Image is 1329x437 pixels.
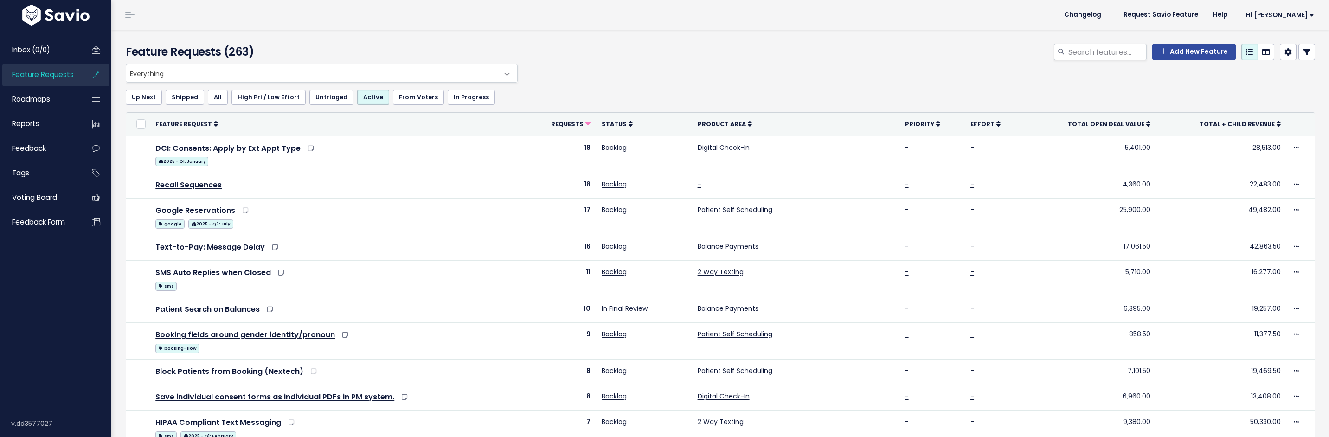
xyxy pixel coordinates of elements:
[1156,173,1286,198] td: 22,483.00
[155,282,177,291] span: sms
[2,212,77,233] a: Feedback form
[698,304,758,313] a: Balance Payments
[2,187,77,208] a: Voting Board
[525,360,596,385] td: 8
[2,162,77,184] a: Tags
[698,267,744,276] a: 2 Way Texting
[155,304,260,315] a: Patient Search on Balances
[1156,198,1286,235] td: 49,482.00
[1200,120,1275,128] span: Total + Child Revenue
[126,90,162,105] a: Up Next
[155,329,335,340] a: Booking fields around gender identity/pronoun
[551,120,584,128] span: Requests
[155,392,394,402] a: Save individual consent forms as individual PDFs in PM system.
[698,329,772,339] a: Patient Self Scheduling
[1067,44,1147,60] input: Search features...
[698,392,750,401] a: Digital Check-In
[602,143,627,152] a: Backlog
[1156,136,1286,173] td: 28,513.00
[155,342,199,353] a: booking-flow
[1246,12,1314,19] span: Hi [PERSON_NAME]
[970,180,974,189] a: -
[1023,260,1156,297] td: 5,710.00
[188,218,233,229] a: 2025 - Q3: July
[525,323,596,360] td: 9
[1156,297,1286,322] td: 19,257.00
[602,205,627,214] a: Backlog
[602,267,627,276] a: Backlog
[525,260,596,297] td: 11
[905,205,909,214] a: -
[166,90,204,105] a: Shipped
[2,138,77,159] a: Feedback
[602,304,648,313] a: In Final Review
[155,344,199,353] span: booking-flow
[155,267,271,278] a: SMS Auto Replies when Closed
[1064,12,1101,18] span: Changelog
[12,193,57,202] span: Voting Board
[155,242,265,252] a: Text-to-Pay: Message Delay
[905,329,909,339] a: -
[1023,297,1156,322] td: 6,395.00
[12,168,29,178] span: Tags
[155,157,208,166] span: 2025 - Q1: January
[357,90,389,105] a: Active
[698,119,752,129] a: Product Area
[1023,198,1156,235] td: 25,900.00
[12,94,50,104] span: Roadmaps
[698,417,744,426] a: 2 Way Texting
[12,217,65,227] span: Feedback form
[1023,235,1156,260] td: 17,061.50
[905,392,909,401] a: -
[698,242,758,251] a: Balance Payments
[309,90,353,105] a: Untriaged
[448,90,495,105] a: In Progress
[970,329,974,339] a: -
[393,90,444,105] a: From Voters
[155,119,218,129] a: Feature Request
[1023,173,1156,198] td: 4,360.00
[525,235,596,260] td: 16
[1200,119,1281,129] a: Total + Child Revenue
[905,120,934,128] span: Priority
[698,120,746,128] span: Product Area
[602,180,627,189] a: Backlog
[126,64,518,83] span: Everything
[525,173,596,198] td: 18
[551,119,591,129] a: Requests
[155,219,185,229] span: google
[1023,385,1156,411] td: 6,960.00
[12,143,46,153] span: Feedback
[525,198,596,235] td: 17
[970,392,974,401] a: -
[698,143,750,152] a: Digital Check-In
[1023,136,1156,173] td: 5,401.00
[155,218,185,229] a: google
[208,90,228,105] a: All
[1156,323,1286,360] td: 11,377.50
[905,180,909,189] a: -
[11,411,111,436] div: v.dd3577027
[155,205,235,216] a: Google Reservations
[970,119,1001,129] a: Effort
[905,267,909,276] a: -
[155,155,208,167] a: 2025 - Q1: January
[970,304,974,313] a: -
[1023,323,1156,360] td: 858.50
[905,242,909,251] a: -
[905,143,909,152] a: -
[602,242,627,251] a: Backlog
[12,70,74,79] span: Feature Requests
[20,5,92,26] img: logo-white.9d6f32f41409.svg
[970,120,995,128] span: Effort
[525,297,596,322] td: 10
[155,366,303,377] a: Block Patients from Booking (Nextech)
[1235,8,1322,22] a: Hi [PERSON_NAME]
[12,119,39,129] span: Reports
[905,366,909,375] a: -
[525,385,596,411] td: 8
[1152,44,1236,60] a: Add New Feature
[12,45,50,55] span: Inbox (0/0)
[525,136,596,173] td: 18
[602,366,627,375] a: Backlog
